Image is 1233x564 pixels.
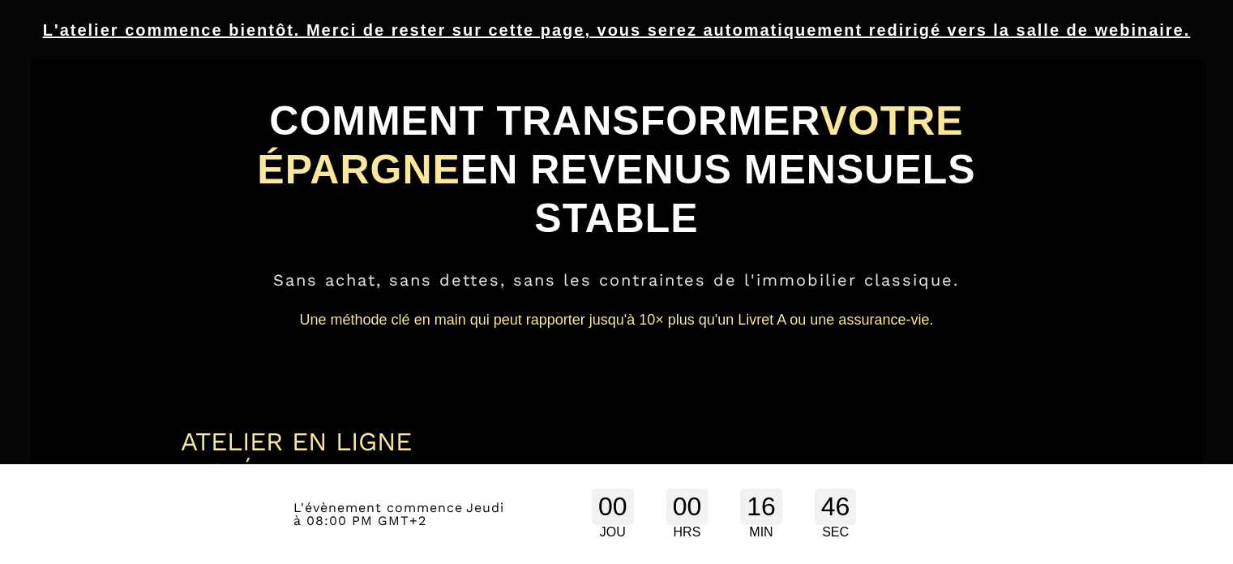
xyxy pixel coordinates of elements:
span: Jeudi à 08:00 PM GMT+2 [293,500,504,528]
div: 00 [592,489,634,525]
div: MIN [740,525,782,540]
span: Une méthode clé en main qui peut rapporter jusqu'à 10× plus qu'un Livret A ou une assurance-vie. [300,312,934,328]
div: 00 [666,489,709,525]
h1: COMMENT TRANSFORMER EN REVENUS MENSUELS STABLE [181,88,1053,251]
div: HRS [666,525,709,540]
u: L'atelier commence bientôt. Merci de rester sur cette page, vous serez automatiquement redirigé v... [43,21,1191,39]
div: ATELIER EN LIGNE PRIVÉ [181,426,489,488]
div: 16 [740,489,782,525]
span: L'évènement commence [293,500,463,515]
div: 46 [815,489,857,525]
div: SEC [815,525,857,540]
div: JOU [592,525,634,540]
span: Sans achat, sans dettes, sans les contraintes de l'immobilier classique. [273,270,959,290]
